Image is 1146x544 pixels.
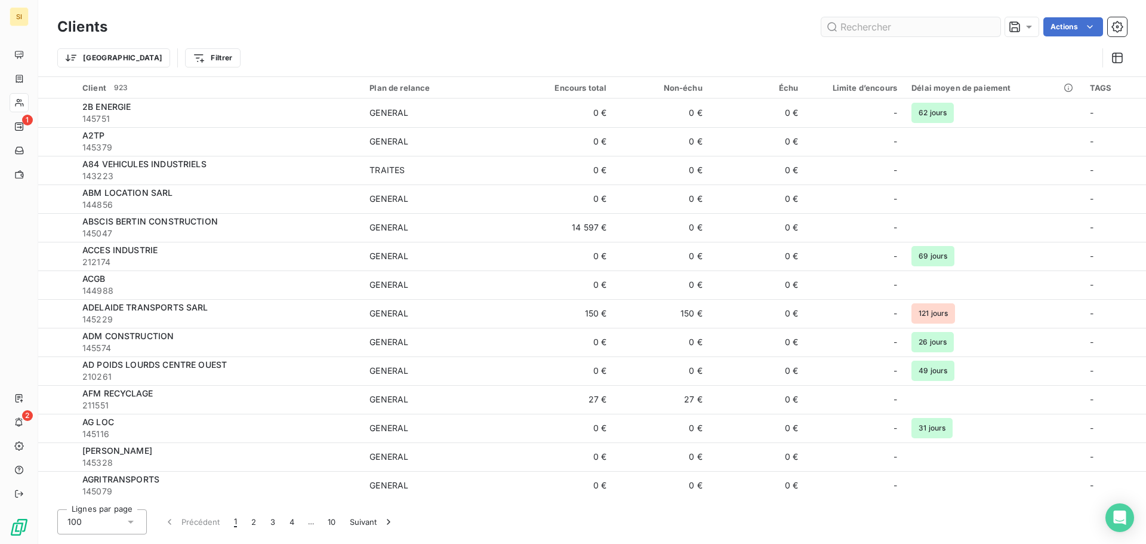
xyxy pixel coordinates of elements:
span: - [894,422,897,434]
div: TAGS [1090,83,1139,93]
span: - [894,136,897,147]
td: 0 € [710,471,805,500]
a: 1 [10,117,28,136]
span: - [894,107,897,119]
td: 27 € [614,385,709,414]
span: 31 jours [911,418,953,438]
span: 145328 [82,457,355,469]
span: - [894,193,897,205]
span: - [1090,107,1093,118]
td: 0 € [614,242,709,271]
span: - [894,480,897,491]
span: ACCES INDUSTRIE [82,245,158,255]
td: 0 € [614,442,709,471]
span: 145047 [82,228,355,239]
span: - [1090,394,1093,404]
td: 0 € [710,185,805,213]
div: GENERAL [369,422,408,434]
td: 0 € [518,185,614,213]
td: 14 597 € [518,213,614,242]
span: AFM RECYCLAGE [82,388,153,398]
td: 27 € [518,385,614,414]
span: 121 jours [911,303,955,324]
td: 0 € [518,156,614,185]
div: Plan de relance [369,83,511,93]
span: - [1090,193,1093,204]
td: 0 € [614,471,709,500]
td: 0 € [710,328,805,356]
td: 0 € [614,185,709,213]
button: Filtrer [185,48,240,67]
span: - [1090,165,1093,175]
td: 0 € [518,127,614,156]
span: 1 [22,115,33,125]
td: 0 € [710,242,805,271]
button: 4 [282,512,301,531]
span: ADELAIDE TRANSPORTS SARL [82,302,208,312]
div: GENERAL [369,451,408,463]
span: 62 jours [911,103,954,123]
span: ACGB [82,273,106,284]
span: Client [82,83,106,93]
span: A2TP [82,130,105,140]
span: - [1090,337,1093,347]
span: AD POIDS LOURDS CENTRE OUEST [82,359,227,370]
span: ABSCIS BERTIN CONSTRUCTION [82,216,218,226]
td: 0 € [518,356,614,385]
span: … [301,512,321,531]
button: 2 [244,512,263,531]
td: 0 € [710,99,805,127]
span: - [1090,365,1093,376]
div: GENERAL [369,136,408,147]
div: GENERAL [369,279,408,291]
td: 150 € [518,299,614,328]
td: 0 € [614,99,709,127]
button: 3 [263,512,282,531]
input: Rechercher [821,17,1000,36]
div: GENERAL [369,336,408,348]
span: [PERSON_NAME] [82,445,152,456]
span: 145229 [82,314,355,325]
span: 144856 [82,199,355,211]
td: 0 € [710,356,805,385]
span: - [1090,423,1093,433]
div: Encours total [525,83,606,93]
span: 69 jours [911,246,954,266]
div: Open Intercom Messenger [1105,503,1134,532]
td: 0 € [518,414,614,442]
span: - [894,279,897,291]
span: - [1090,480,1093,490]
span: 1 [234,517,237,527]
td: 0 € [710,414,805,442]
span: 144988 [82,285,355,297]
h3: Clients [57,16,107,38]
div: GENERAL [369,365,408,377]
span: - [894,394,897,405]
span: 143223 [82,170,355,182]
span: - [894,308,897,319]
span: 923 [111,82,131,93]
td: 0 € [518,99,614,127]
button: 10 [321,512,343,531]
td: 0 € [614,213,709,242]
td: 0 € [518,271,614,299]
td: 0 € [518,442,614,471]
img: Logo LeanPay [10,518,29,537]
td: 0 € [614,156,709,185]
span: - [894,250,897,262]
div: GENERAL [369,107,408,119]
td: 0 € [710,156,805,185]
span: - [1090,222,1093,232]
span: 212174 [82,256,355,268]
span: 145574 [82,342,355,354]
td: 0 € [710,213,805,242]
span: 49 jours [911,361,954,381]
span: - [894,365,897,377]
span: 210261 [82,371,355,383]
span: 145751 [82,113,355,125]
td: 150 € [614,299,709,328]
span: 100 [67,516,82,528]
td: 0 € [710,127,805,156]
span: - [1090,308,1093,318]
div: GENERAL [369,222,408,233]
